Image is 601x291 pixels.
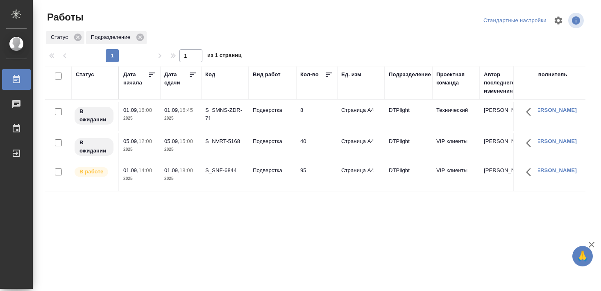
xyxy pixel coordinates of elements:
[300,70,319,79] div: Кол-во
[45,11,84,24] span: Работы
[123,107,138,113] p: 01.09,
[337,133,385,162] td: Страница А4
[572,246,593,266] button: 🙏
[164,138,179,144] p: 05.09,
[480,102,527,131] td: [PERSON_NAME]
[337,162,385,191] td: Страница А4
[296,133,337,162] td: 40
[51,33,71,41] p: Статус
[296,102,337,131] td: 8
[164,145,197,154] p: 2025
[164,70,189,87] div: Дата сдачи
[531,138,577,144] a: [PERSON_NAME]
[205,137,245,145] div: S_NVRT-5168
[385,102,432,131] td: DTPlight
[484,70,523,95] div: Автор последнего изменения
[79,139,109,155] p: В ожидании
[179,107,193,113] p: 16:45
[164,107,179,113] p: 01.09,
[389,70,431,79] div: Подразделение
[521,102,541,122] button: Здесь прячутся важные кнопки
[385,133,432,162] td: DTPlight
[296,162,337,191] td: 95
[432,162,480,191] td: VIP клиенты
[481,14,549,27] div: split button
[385,162,432,191] td: DTPlight
[531,107,577,113] a: [PERSON_NAME]
[205,106,245,123] div: S_SMNS-ZDR-71
[207,50,242,62] span: из 1 страниц
[74,106,114,125] div: Исполнитель назначен, приступать к работе пока рано
[568,13,585,28] span: Посмотреть информацию
[164,175,197,183] p: 2025
[253,137,292,145] p: Подверстка
[164,114,197,123] p: 2025
[521,133,541,153] button: Здесь прячутся важные кнопки
[253,70,281,79] div: Вид работ
[123,138,138,144] p: 05.09,
[205,70,215,79] div: Код
[576,248,590,265] span: 🙏
[86,31,147,44] div: Подразделение
[253,106,292,114] p: Подверстка
[432,102,480,131] td: Технический
[76,70,94,79] div: Статус
[179,167,193,173] p: 18:00
[46,31,84,44] div: Статус
[521,162,541,182] button: Здесь прячутся важные кнопки
[123,145,156,154] p: 2025
[531,70,567,79] div: Исполнитель
[74,166,114,177] div: Исполнитель выполняет работу
[138,167,152,173] p: 14:00
[138,138,152,144] p: 12:00
[179,138,193,144] p: 15:00
[123,167,138,173] p: 01.09,
[436,70,476,87] div: Проектная команда
[253,166,292,175] p: Подверстка
[123,114,156,123] p: 2025
[138,107,152,113] p: 16:00
[480,133,527,162] td: [PERSON_NAME]
[337,102,385,131] td: Страница А4
[123,175,156,183] p: 2025
[91,33,133,41] p: Подразделение
[79,168,103,176] p: В работе
[205,166,245,175] div: S_SNF-6844
[480,162,527,191] td: [PERSON_NAME]
[341,70,361,79] div: Ед. изм
[164,167,179,173] p: 01.09,
[531,167,577,173] a: [PERSON_NAME]
[79,107,109,124] p: В ожидании
[549,11,568,30] span: Настроить таблицу
[123,70,148,87] div: Дата начала
[432,133,480,162] td: VIP клиенты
